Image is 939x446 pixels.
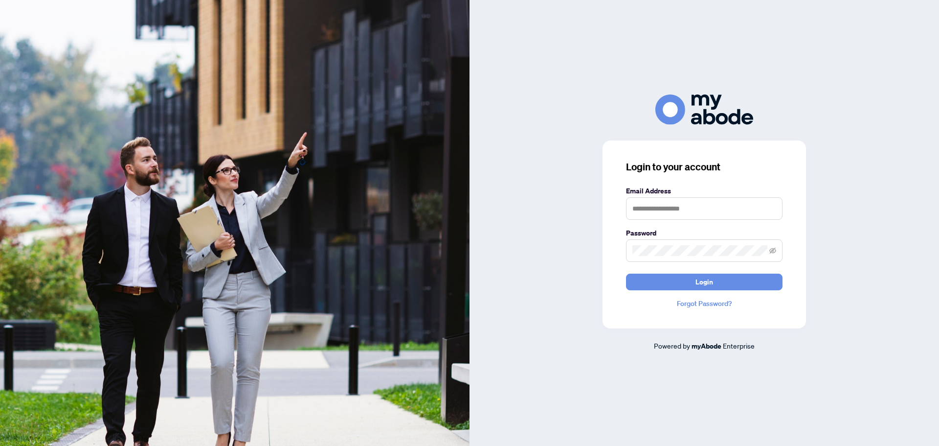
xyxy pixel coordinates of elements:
[626,298,782,309] a: Forgot Password?
[769,247,776,254] span: eye-invisible
[723,341,755,350] span: Enterprise
[695,274,713,290] span: Login
[692,341,721,352] a: myAbode
[626,228,782,238] label: Password
[654,341,690,350] span: Powered by
[655,94,753,124] img: ma-logo
[626,274,782,290] button: Login
[626,160,782,174] h3: Login to your account
[626,186,782,196] label: Email Address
